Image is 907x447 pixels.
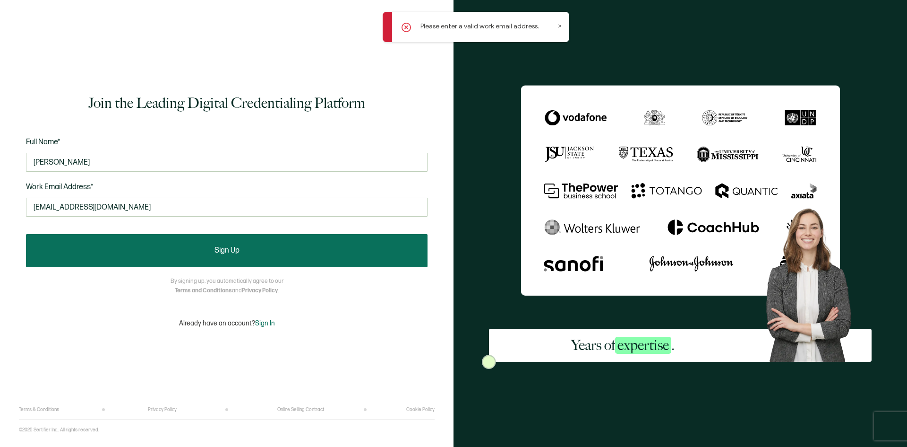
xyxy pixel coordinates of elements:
a: Online Selling Contract [277,407,324,412]
img: Sertifier Signup - Years of <span class="strong-h">expertise</span>. [521,85,840,296]
a: Privacy Policy [148,407,177,412]
p: ©2025 Sertifier Inc.. All rights reserved. [19,427,99,433]
button: Sign Up [26,234,428,267]
a: Cookie Policy [406,407,435,412]
a: Privacy Policy [242,287,278,294]
a: Terms and Conditions [175,287,232,294]
h2: Years of . [571,336,675,355]
span: Sign In [255,319,275,327]
span: Work Email Address* [26,183,94,192]
p: Please enter a valid work email address. [420,21,539,31]
input: Enter your work email address [26,198,428,217]
span: expertise [615,337,671,354]
span: Sign Up [214,247,240,254]
img: Sertifier Signup - Years of <span class="strong-h">expertise</span>. Hero [757,201,872,362]
p: Already have an account? [179,319,275,327]
span: Full Name* [26,138,60,147]
iframe: Chat Widget [750,340,907,447]
h1: Join the Leading Digital Credentialing Platform [88,94,365,113]
p: By signing up, you automatically agree to our and . [171,277,283,296]
img: Sertifier Signup [482,355,496,369]
input: Jane Doe [26,153,428,172]
a: Terms & Conditions [19,407,59,412]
